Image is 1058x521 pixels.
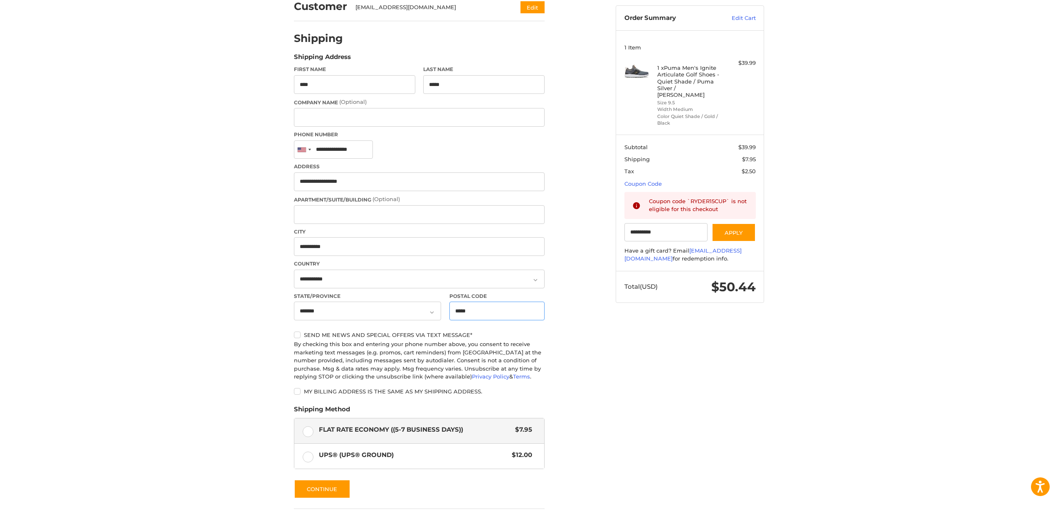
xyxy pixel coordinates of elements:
div: Coupon code `RYDER15CUP` is not eligible for this checkout [649,197,748,214]
span: Total (USD) [624,283,658,290]
legend: Shipping Address [294,52,351,66]
div: United States: +1 [294,141,313,159]
h4: 1 x Puma Men's Ignite Articulate Golf Shoes - Quiet Shade / Puma Silver / [PERSON_NAME] [657,64,721,98]
span: Flat Rate Economy ((5-7 Business Days)) [319,425,511,435]
div: $39.99 [723,59,756,67]
h3: 1 Item [624,44,756,51]
input: Gift Certificate or Coupon Code [624,223,708,242]
span: $2.50 [742,168,756,174]
li: Size 9.5 [657,99,721,106]
label: Send me news and special offers via text message* [294,332,545,338]
a: Coupon Code [624,180,662,187]
label: City [294,228,545,236]
span: $7.95 [742,156,756,162]
label: State/Province [294,292,441,300]
span: Shipping [624,156,650,162]
span: $7.95 [511,425,532,435]
div: [EMAIL_ADDRESS][DOMAIN_NAME] [355,3,505,12]
label: Last Name [423,66,545,73]
small: (Optional) [339,98,367,105]
legend: Shipping Method [294,405,350,418]
label: My billing address is the same as my shipping address. [294,388,545,395]
label: Apartment/Suite/Building [294,195,545,204]
span: UPS® (UPS® Ground) [319,450,508,460]
a: Privacy Policy [472,373,509,380]
span: $12.00 [508,450,532,460]
a: Edit Cart [714,14,756,22]
span: $50.44 [711,279,756,295]
span: $39.99 [738,144,756,150]
button: Apply [712,223,756,242]
div: By checking this box and entering your phone number above, you consent to receive marketing text ... [294,340,545,381]
label: Postal Code [449,292,545,300]
div: Have a gift card? Email for redemption info. [624,247,756,263]
label: Company Name [294,98,545,106]
h2: Shipping [294,32,343,45]
li: Width Medium [657,106,721,113]
span: Subtotal [624,144,648,150]
label: Address [294,163,545,170]
button: Continue [294,479,350,499]
label: Phone Number [294,131,545,138]
button: Edit [520,1,545,13]
li: Color Quiet Shade / Gold / Black [657,113,721,127]
span: Tax [624,168,634,174]
h3: Order Summary [624,14,714,22]
small: (Optional) [372,196,400,202]
a: Terms [513,373,530,380]
label: First Name [294,66,415,73]
label: Country [294,260,545,268]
